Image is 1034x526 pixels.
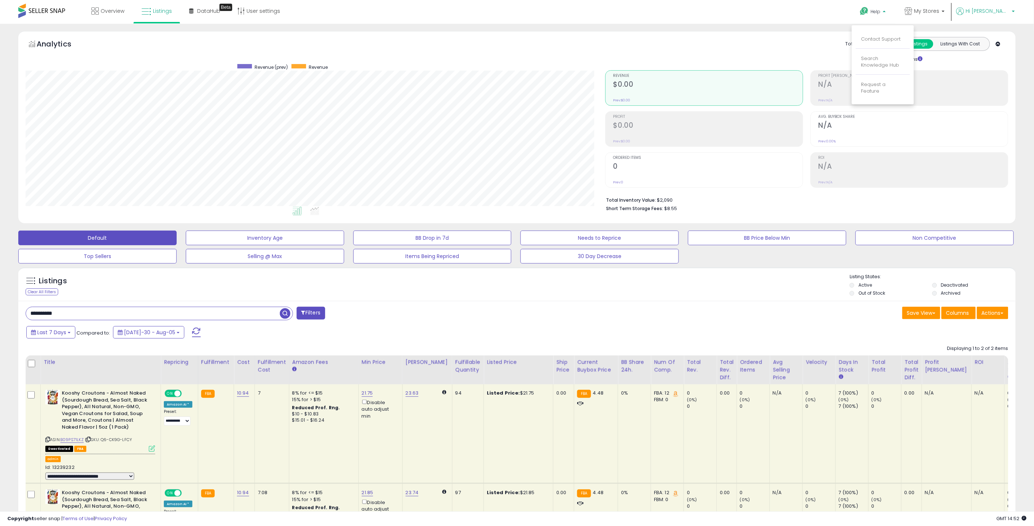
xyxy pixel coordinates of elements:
h2: N/A [819,121,1008,131]
small: Avg BB Share. [1008,374,1012,380]
b: Kooshy Croutons - Almost Naked (Sourdough Bread, Sea Salt, Black Pepper), All Natural, Non-GMO, V... [62,390,151,432]
div: Fulfillable Quantity [455,358,481,374]
button: Top Sellers [18,249,177,264]
div: 0.00 [905,489,916,496]
button: admin [45,456,61,462]
div: 0 [872,489,901,496]
div: Fulfillment [201,358,231,366]
button: Last 7 Days [26,326,75,339]
button: Filters [297,307,325,320]
h2: N/A [819,80,1008,90]
div: FBA: 12 [654,390,678,396]
span: ON [165,490,174,496]
div: 0 [740,390,770,396]
div: Ordered Items [740,358,767,374]
span: Revenue [309,64,328,70]
div: 15% for > $15 [292,496,353,503]
small: Prev: 0 [613,180,624,184]
button: 30 Day Decrease [520,249,679,264]
i: Get Help [860,7,869,16]
div: 0 [687,403,717,410]
span: OFF [181,490,192,496]
div: seller snap | | [7,515,127,522]
span: Compared to: [76,329,110,336]
small: (0%) [687,497,697,503]
label: Archived [941,290,961,296]
span: DataHub [197,7,220,15]
div: $15.01 - $16.24 [292,417,353,424]
small: (0%) [687,397,697,403]
a: Hi [PERSON_NAME] [956,7,1015,24]
a: 10.94 [237,389,249,397]
div: Listed Price [487,358,550,366]
div: N/A [773,489,797,496]
div: Total Profit Diff. [905,358,919,381]
button: Inventory Age [186,231,344,245]
span: Help [871,8,881,15]
div: 7 (100%) [839,390,868,396]
h2: 0 [613,162,803,172]
small: (0%) [839,497,849,503]
div: 7 (100%) [839,403,868,410]
small: (0%) [872,397,882,403]
div: BB Share 24h. [621,358,648,374]
div: 0 [806,403,835,410]
div: Tooltip anchor [219,4,232,11]
div: FBM: 0 [654,396,678,403]
div: Amazon AI * [164,401,192,408]
button: BB Drop in 7d [353,231,512,245]
span: My Stores [914,7,940,15]
b: Reduced Prof. Rng. [292,404,340,411]
div: Avg Selling Price [773,358,800,381]
span: Profit [613,115,803,119]
div: Preset: [164,409,192,426]
div: 0% [621,390,645,396]
button: Needs to Reprice [520,231,679,245]
button: BB Price Below Min [688,231,846,245]
div: N/A [975,390,999,396]
small: FBA [201,489,215,497]
div: [PERSON_NAME] [406,358,449,366]
small: (0%) [740,497,750,503]
span: Columns [946,309,969,317]
b: Listed Price: [487,489,520,496]
div: FBM: 0 [654,496,678,503]
a: Help [854,1,893,24]
small: (0%) [1008,497,1018,503]
small: Prev: $0.00 [613,98,631,102]
button: [DATE]-30 - Aug-05 [113,326,184,339]
div: Days In Stock [839,358,865,374]
div: 0 [687,390,717,396]
button: Items Being Repriced [353,249,512,264]
div: 0 [872,503,901,510]
div: ROI [975,358,1001,366]
div: 0.00 [556,390,568,396]
div: 94 [455,390,478,396]
div: 97 [455,489,478,496]
div: Num of Comp. [654,358,681,374]
div: 7 [258,390,283,396]
div: 8% for <= $15 [292,390,353,396]
span: ROI [819,156,1008,160]
div: ASIN: [45,390,155,451]
div: 0 [872,403,901,410]
h2: N/A [819,162,1008,172]
span: ON [165,391,174,397]
div: Totals For [846,41,874,48]
div: Total Profit [872,358,898,374]
div: Displaying 1 to 2 of 2 items [947,345,1008,352]
div: 0 [806,503,835,510]
img: 51cKDeDjmcL._SL40_.jpg [45,489,60,504]
div: 7 (100%) [839,489,868,496]
div: $21.75 [487,390,548,396]
b: Short Term Storage Fees: [606,205,663,212]
a: B09PS71LKZ [60,437,84,443]
a: 21.85 [362,489,373,496]
div: Total Rev. Diff. [720,358,734,381]
button: Save View [902,307,940,319]
small: FBA [201,390,215,398]
span: Last 7 Days [37,329,66,336]
span: Ordered Items [613,156,803,160]
small: FBA [577,489,591,497]
div: N/A [773,390,797,396]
